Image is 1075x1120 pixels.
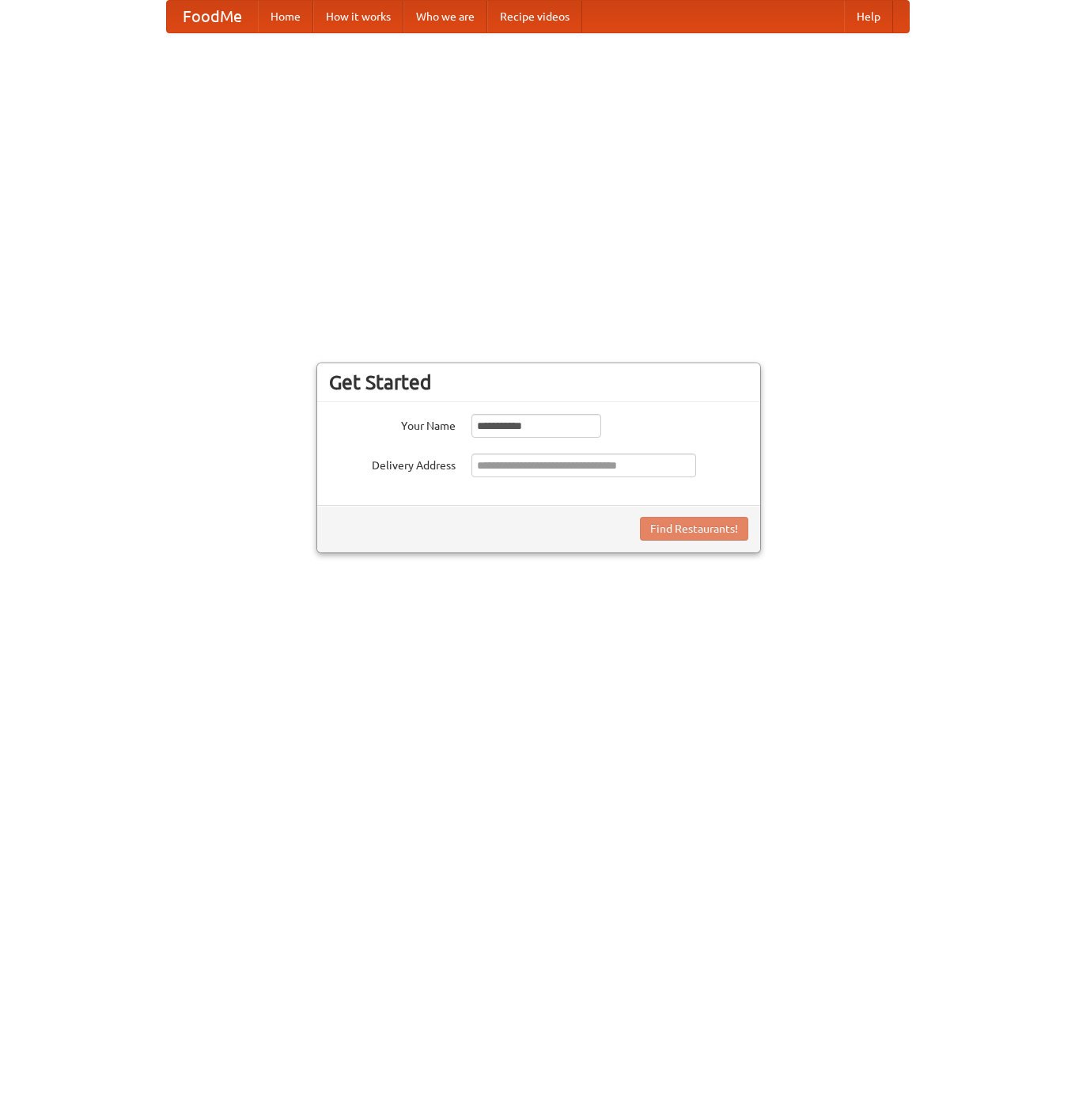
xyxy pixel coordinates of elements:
button: Find Restaurants! [640,517,748,541]
h3: Get Started [329,370,748,394]
label: Delivery Address [329,454,456,473]
a: Help [844,1,893,32]
a: Who we are [403,1,487,32]
a: Recipe videos [487,1,582,32]
a: How it works [313,1,403,32]
a: Home [258,1,313,32]
a: FoodMe [167,1,258,32]
label: Your Name [329,414,456,434]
